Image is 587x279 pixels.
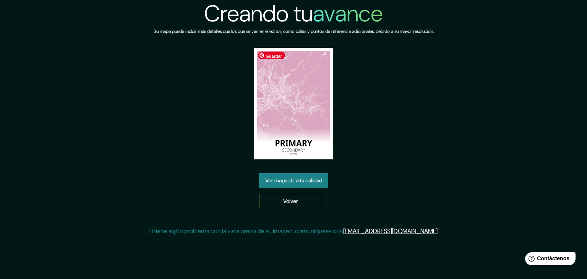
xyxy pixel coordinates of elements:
[283,198,298,204] font: Volver
[266,54,282,58] font: Guardar
[154,28,434,34] font: Su mapa puede incluir más detalles que los que se ven en el editor, como calles y puntos de refer...
[519,249,579,271] iframe: Lanzador de widgets de ayuda
[438,227,439,235] font: .
[254,48,333,159] img: vista previa del mapa creado
[265,177,322,184] font: Ver mapa de alta calidad
[148,227,343,235] font: Si tiene algún problema con la vista previa de su imagen, comuníquese con
[343,227,438,235] a: [EMAIL_ADDRESS][DOMAIN_NAME]
[259,194,322,208] a: Volver
[259,173,328,188] a: Ver mapa de alta calidad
